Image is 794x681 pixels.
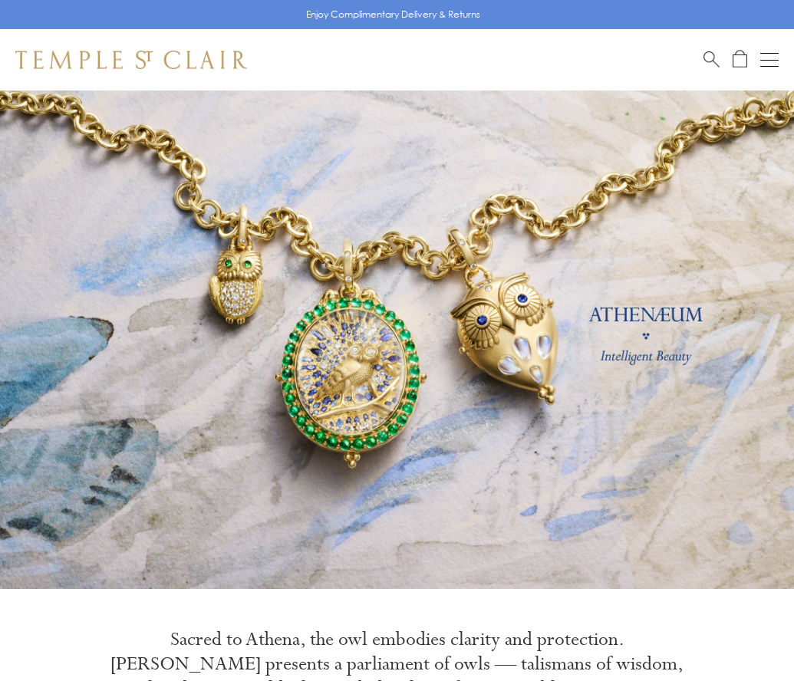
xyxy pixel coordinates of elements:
p: Enjoy Complimentary Delivery & Returns [306,7,480,22]
a: Open Shopping Bag [733,50,747,69]
button: Open navigation [760,51,779,69]
a: Search [703,50,720,69]
img: Temple St. Clair [15,51,247,69]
